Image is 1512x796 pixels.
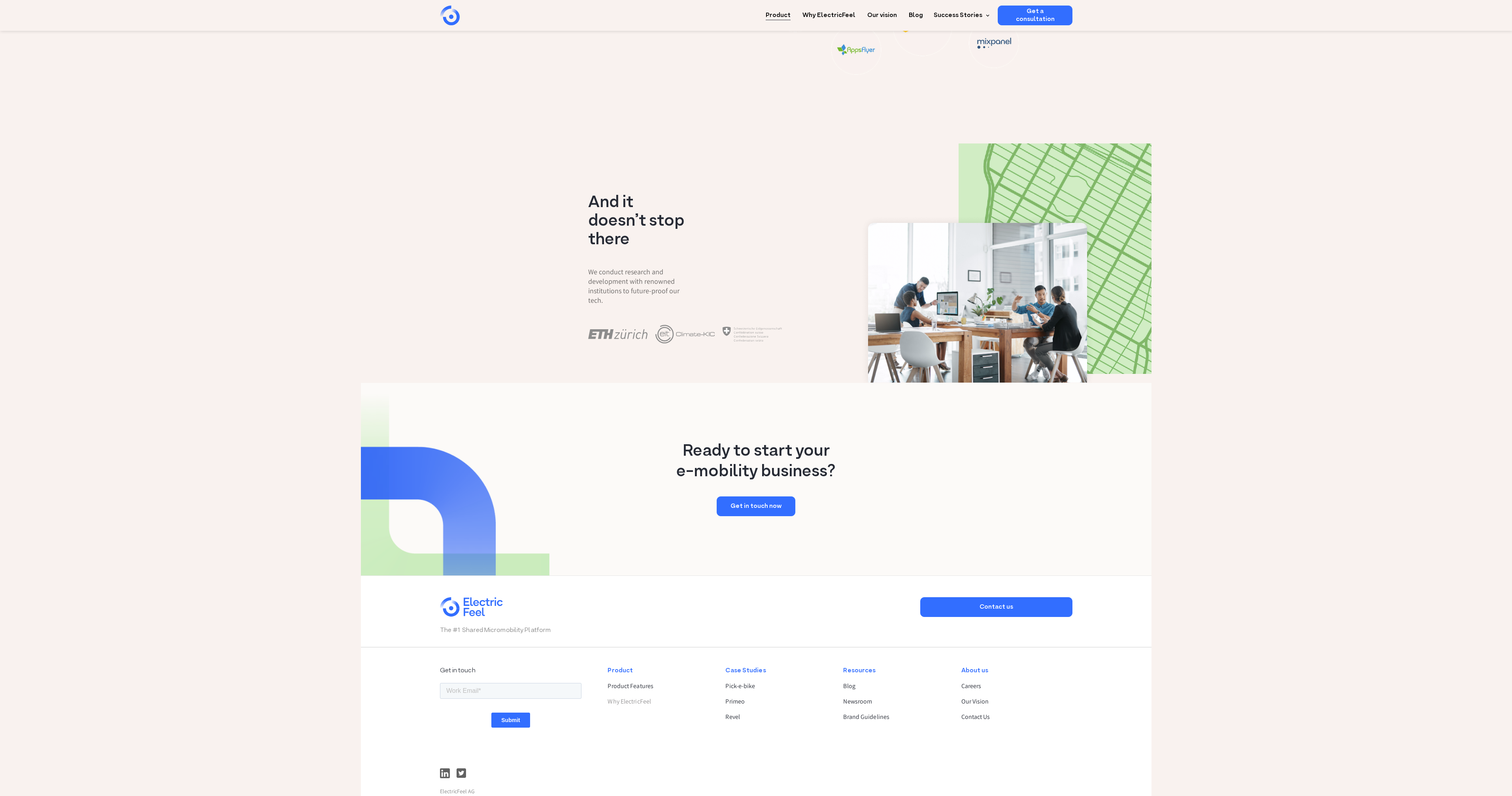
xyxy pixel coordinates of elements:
[961,666,1066,675] div: About us
[588,194,691,249] h3: And it doesn’t stop there
[920,597,1072,617] a: Contact us
[909,6,923,20] a: Blog
[867,6,897,20] a: Our vision
[588,267,691,305] p: We conduct research and development with renowned institutions to future-proof our tech.
[717,496,795,516] a: Get in touch now
[998,6,1072,25] a: Get a consultation
[1460,744,1501,785] iframe: Chatbot
[934,11,982,20] div: Success Stories
[843,681,948,691] a: Blog
[440,626,912,635] p: The #1 Shared Micromobility Platform
[608,681,712,691] a: Product Features
[843,666,948,675] div: Resources
[802,6,855,20] a: Why ElectricFeel
[440,681,581,759] iframe: Form 1
[440,666,581,675] div: Get in touch
[766,6,791,20] a: Product
[843,697,948,706] a: Newsroom
[961,712,1066,722] a: Contact Us
[929,6,992,25] div: Success Stories
[725,697,830,706] a: Primeo
[440,6,503,25] a: home
[725,681,830,691] a: Pick-e-bike
[608,666,712,675] div: Product
[725,666,830,675] div: Case Studies
[961,681,1066,691] a: Careers
[843,712,948,722] a: Brand Guidelines
[440,442,1072,481] h2: Ready to start your e-mobility business?
[961,697,1066,706] a: Our Vision
[725,712,830,722] a: Revel
[608,697,712,706] a: Why ElectricFeel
